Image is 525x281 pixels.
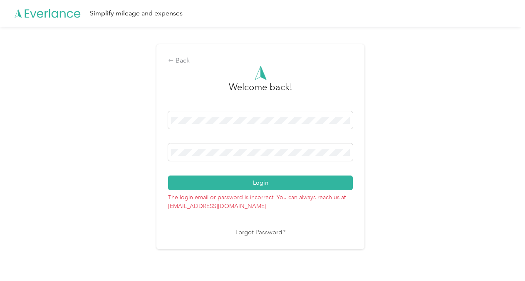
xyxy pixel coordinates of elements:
[168,56,353,66] div: Back
[229,80,292,103] h3: greeting
[168,176,353,190] button: Login
[90,8,183,19] div: Simplify mileage and expenses
[235,228,285,238] a: Forgot Password?
[168,190,353,211] p: The login email or password is incorrect. You can always reach us at [EMAIL_ADDRESS][DOMAIN_NAME]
